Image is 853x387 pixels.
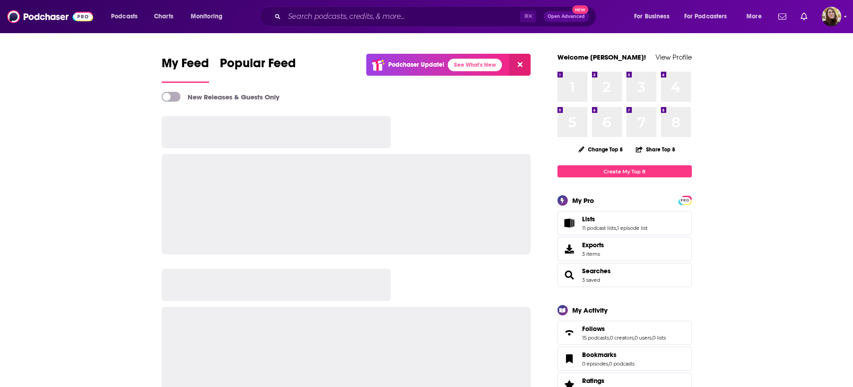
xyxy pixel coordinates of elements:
span: , [616,225,617,231]
a: 0 podcasts [609,361,634,367]
span: Lists [557,211,692,235]
span: , [634,335,634,341]
div: My Activity [572,306,608,314]
a: See What's New [448,59,502,71]
a: 0 lists [652,335,666,341]
a: Charts [148,9,179,24]
button: open menu [105,9,149,24]
span: ⌘ K [520,11,536,22]
a: Bookmarks [561,353,579,365]
a: 1 episode list [617,225,647,231]
a: Popular Feed [220,56,296,83]
a: My Feed [162,56,209,83]
div: Search podcasts, credits, & more... [268,6,605,27]
button: Show profile menu [822,7,841,26]
span: Exports [561,243,579,255]
a: Follows [582,325,666,333]
span: PRO [680,197,690,204]
a: Lists [561,217,579,229]
img: Podchaser - Follow, Share and Rate Podcasts [7,8,93,25]
button: Open AdvancedNew [544,11,589,22]
a: Show notifications dropdown [775,9,790,24]
span: Exports [582,241,604,249]
a: 11 podcast lists [582,225,616,231]
img: User Profile [822,7,841,26]
button: open menu [628,9,681,24]
a: Lists [582,215,647,223]
span: , [609,335,610,341]
button: open menu [184,9,234,24]
span: For Podcasters [684,10,727,23]
span: Bookmarks [557,347,692,371]
a: Follows [561,327,579,339]
span: Follows [582,325,605,333]
span: Lists [582,215,595,223]
span: New [572,5,588,14]
a: New Releases & Guests Only [162,92,279,102]
button: open menu [740,9,773,24]
a: Ratings [582,377,627,385]
span: Follows [557,321,692,345]
button: open menu [678,9,740,24]
a: Searches [561,269,579,281]
a: 0 users [634,335,652,341]
span: Ratings [582,377,604,385]
button: Share Top 8 [635,141,676,158]
button: Change Top 8 [573,144,629,155]
input: Search podcasts, credits, & more... [284,9,520,24]
a: Bookmarks [582,351,634,359]
span: , [652,335,652,341]
span: Charts [154,10,173,23]
a: Welcome [PERSON_NAME]! [557,53,646,61]
span: More [746,10,762,23]
span: Bookmarks [582,351,617,359]
a: 0 episodes [582,361,608,367]
p: Podchaser Update! [388,61,444,69]
span: Searches [557,263,692,287]
span: Monitoring [191,10,223,23]
a: View Profile [656,53,692,61]
span: Podcasts [111,10,137,23]
span: 3 items [582,251,604,257]
a: 15 podcasts [582,335,609,341]
a: Exports [557,237,692,261]
a: PRO [680,197,690,203]
span: Logged in as katiefuchs [822,7,841,26]
a: Show notifications dropdown [797,9,811,24]
span: Open Advanced [548,14,585,19]
span: , [608,361,609,367]
a: Create My Top 8 [557,165,692,177]
div: My Pro [572,196,594,205]
span: Popular Feed [220,56,296,76]
span: My Feed [162,56,209,76]
span: For Business [634,10,669,23]
a: 3 saved [582,277,600,283]
a: 0 creators [610,335,634,341]
a: Searches [582,267,611,275]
